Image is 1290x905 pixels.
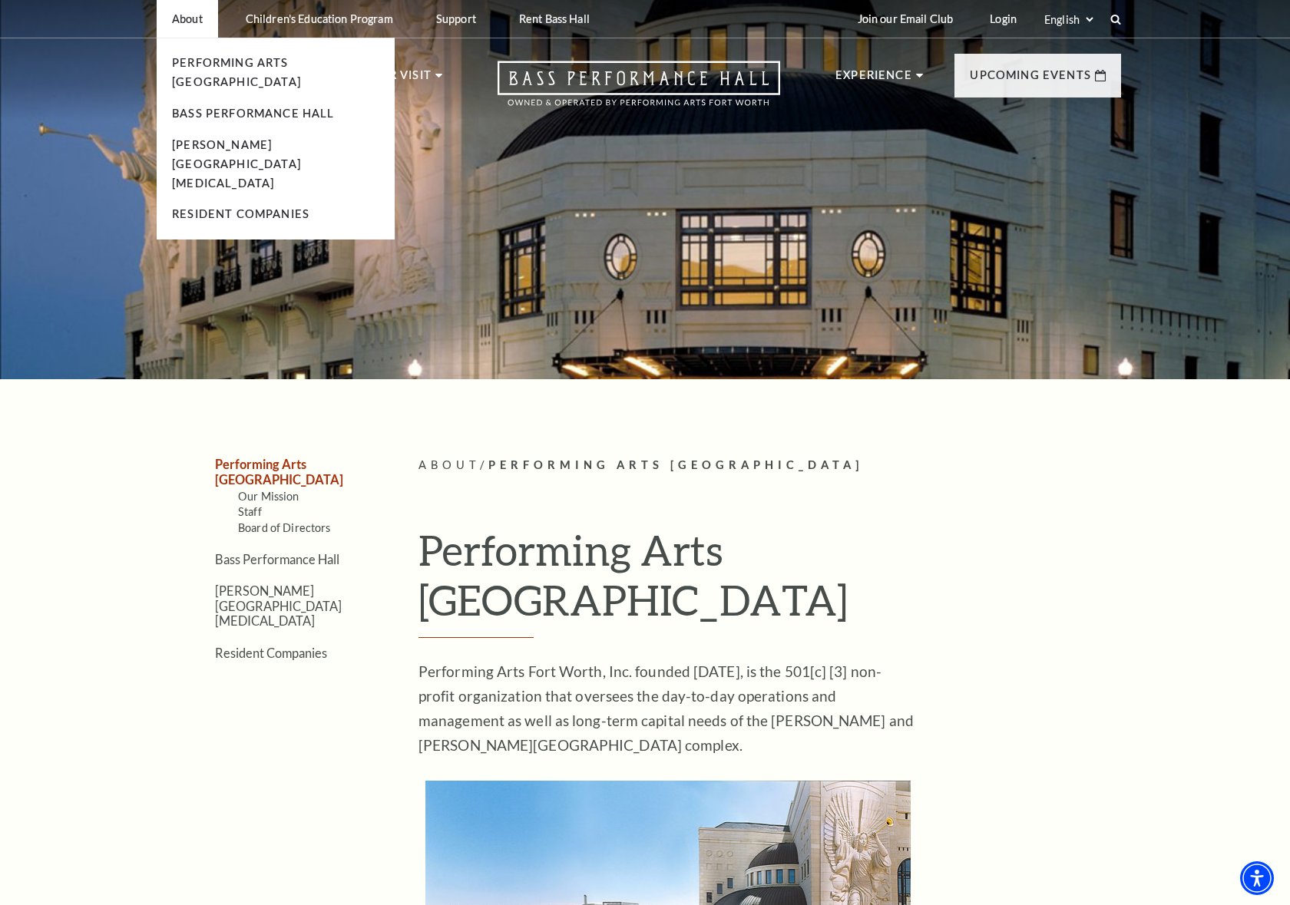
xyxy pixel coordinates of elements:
[238,490,299,503] a: Our Mission
[172,107,335,120] a: Bass Performance Hall
[215,552,339,566] a: Bass Performance Hall
[488,458,863,471] span: Performing Arts [GEOGRAPHIC_DATA]
[215,457,343,486] a: Performing Arts [GEOGRAPHIC_DATA]
[835,66,912,94] p: Experience
[1240,861,1274,895] div: Accessibility Menu
[418,525,1121,638] h1: Performing Arts [GEOGRAPHIC_DATA]
[215,646,327,660] a: Resident Companies
[238,521,331,534] a: Board of Directors
[172,207,309,220] a: Resident Companies
[172,56,301,88] a: Performing Arts [GEOGRAPHIC_DATA]
[519,12,590,25] p: Rent Bass Hall
[418,659,918,758] p: Performing Arts Fort Worth, Inc. founded [DATE], is the 501[c] [3] non-profit organization that o...
[970,66,1091,94] p: Upcoming Events
[246,12,393,25] p: Children's Education Program
[418,456,1121,475] p: /
[436,12,476,25] p: Support
[1041,12,1096,27] select: Select:
[172,12,203,25] p: About
[172,138,301,190] a: [PERSON_NAME][GEOGRAPHIC_DATA][MEDICAL_DATA]
[238,505,262,518] a: Staff
[418,458,480,471] span: About
[215,583,342,628] a: [PERSON_NAME][GEOGRAPHIC_DATA][MEDICAL_DATA]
